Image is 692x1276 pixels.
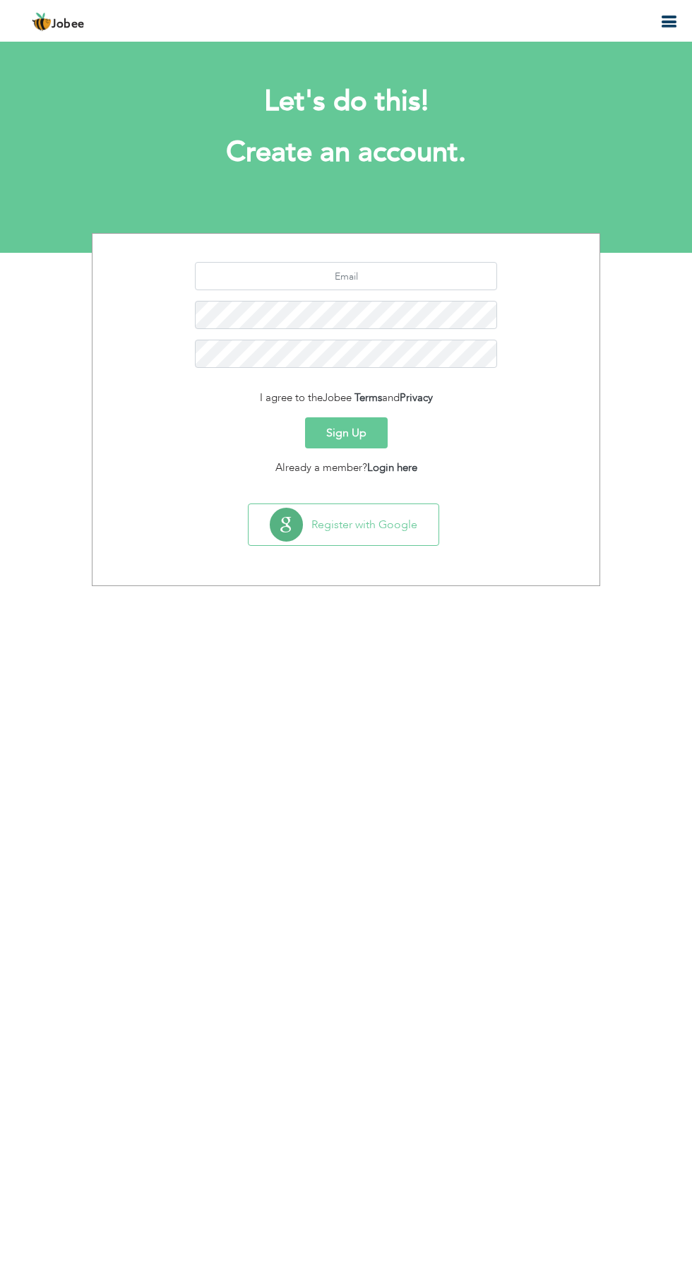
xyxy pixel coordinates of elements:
button: Sign Up [305,417,388,448]
button: Register with Google [249,504,439,545]
a: Jobee [32,12,85,32]
input: Email [195,262,498,290]
span: Jobee [323,390,352,405]
img: jobee.io [32,12,52,32]
a: Login here [367,460,417,475]
h2: Let's do this! [113,83,579,120]
h1: Create an account. [113,134,579,171]
a: Terms [354,390,382,405]
div: I agree to the and [103,390,589,406]
div: Already a member? [103,460,589,476]
span: Jobee [52,19,85,30]
a: Privacy [400,390,433,405]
